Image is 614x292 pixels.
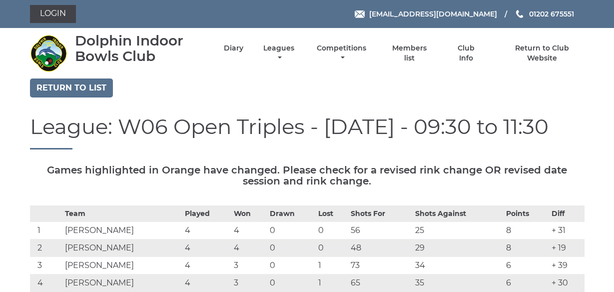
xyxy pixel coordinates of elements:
td: 25 [413,222,504,239]
img: Phone us [516,10,523,18]
h5: Games highlighted in Orange have changed. Please check for a revised rink change OR revised date ... [30,164,585,186]
td: 0 [316,222,348,239]
td: + 30 [549,274,584,292]
td: 3 [231,274,267,292]
td: + 39 [549,257,584,274]
a: Phone us 01202 675551 [515,8,574,19]
td: [PERSON_NAME] [62,257,183,274]
td: 29 [413,239,504,257]
span: 01202 675551 [529,9,574,18]
td: 1 [30,222,62,239]
a: Competitions [315,43,369,63]
td: 6 [504,274,549,292]
th: Team [62,206,183,222]
td: + 31 [549,222,584,239]
td: [PERSON_NAME] [62,222,183,239]
td: 8 [504,222,549,239]
td: [PERSON_NAME] [62,274,183,292]
th: Points [504,206,549,222]
a: Email [EMAIL_ADDRESS][DOMAIN_NAME] [355,8,497,19]
a: Login [30,5,76,23]
td: 35 [413,274,504,292]
td: 0 [267,239,316,257]
td: 1 [316,274,348,292]
a: Club Info [450,43,483,63]
a: Return to list [30,78,113,97]
td: 3 [30,257,62,274]
th: Played [182,206,231,222]
h1: League: W06 Open Triples - [DATE] - 09:30 to 11:30 [30,115,585,149]
img: Dolphin Indoor Bowls Club [30,34,67,72]
td: 2 [30,239,62,257]
td: 4 [231,239,267,257]
td: 0 [267,274,316,292]
td: 4 [182,239,231,257]
a: Leagues [261,43,297,63]
th: Won [231,206,267,222]
th: Lost [316,206,348,222]
td: + 19 [549,239,584,257]
td: 65 [348,274,413,292]
td: 0 [267,222,316,239]
td: 0 [316,239,348,257]
td: 4 [231,222,267,239]
div: Dolphin Indoor Bowls Club [75,33,206,64]
td: 73 [348,257,413,274]
td: [PERSON_NAME] [62,239,183,257]
img: Email [355,10,365,18]
th: Shots For [348,206,413,222]
th: Diff [549,206,584,222]
td: 3 [231,257,267,274]
td: 6 [504,257,549,274]
td: 48 [348,239,413,257]
a: Diary [224,43,243,53]
td: 4 [182,257,231,274]
td: 56 [348,222,413,239]
td: 4 [182,222,231,239]
td: 0 [267,257,316,274]
td: 8 [504,239,549,257]
th: Shots Against [413,206,504,222]
td: 1 [316,257,348,274]
a: Return to Club Website [500,43,584,63]
th: Drawn [267,206,316,222]
td: 4 [182,274,231,292]
td: 34 [413,257,504,274]
td: 4 [30,274,62,292]
a: Members list [386,43,432,63]
span: [EMAIL_ADDRESS][DOMAIN_NAME] [369,9,497,18]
